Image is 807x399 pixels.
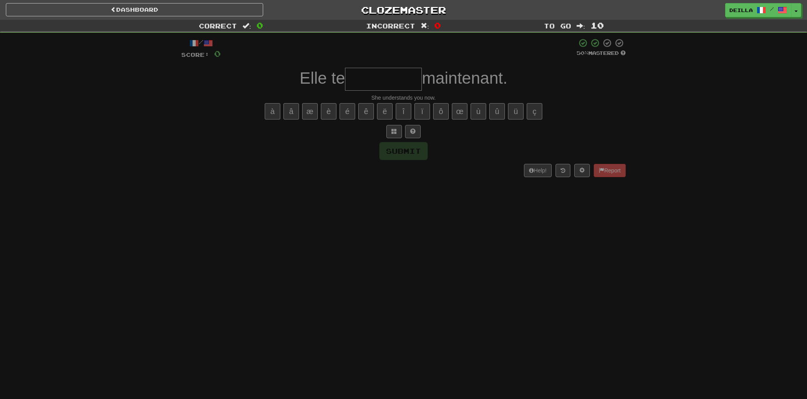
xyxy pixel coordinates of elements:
[199,22,237,30] span: Correct
[321,103,336,120] button: è
[396,103,411,120] button: î
[729,7,753,14] span: Deilla
[379,142,428,160] button: Submit
[405,125,421,138] button: Single letter hint - you only get 1 per sentence and score half the points! alt+h
[214,49,221,58] span: 0
[386,125,402,138] button: Switch sentence to multiple choice alt+p
[358,103,374,120] button: ê
[366,22,415,30] span: Incorrect
[544,22,571,30] span: To go
[556,164,570,177] button: Round history (alt+y)
[434,21,441,30] span: 0
[591,21,604,30] span: 10
[181,94,626,102] div: She understands you now.
[302,103,318,120] button: æ
[508,103,524,120] button: ü
[471,103,486,120] button: ù
[577,23,585,29] span: :
[433,103,449,120] button: ô
[275,3,532,17] a: Clozemaster
[489,103,505,120] button: û
[594,164,626,177] button: Report
[181,51,209,58] span: Score:
[242,23,251,29] span: :
[265,103,280,120] button: à
[340,103,355,120] button: é
[257,21,263,30] span: 0
[181,38,221,48] div: /
[414,103,430,120] button: ï
[725,3,791,17] a: Deilla /
[377,103,393,120] button: ë
[299,69,345,87] span: Elle te
[421,23,429,29] span: :
[770,6,774,12] span: /
[577,50,626,57] div: Mastered
[452,103,467,120] button: œ
[527,103,542,120] button: ç
[577,50,588,56] span: 50 %
[422,69,507,87] span: maintenant.
[524,164,552,177] button: Help!
[6,3,263,16] a: Dashboard
[283,103,299,120] button: â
